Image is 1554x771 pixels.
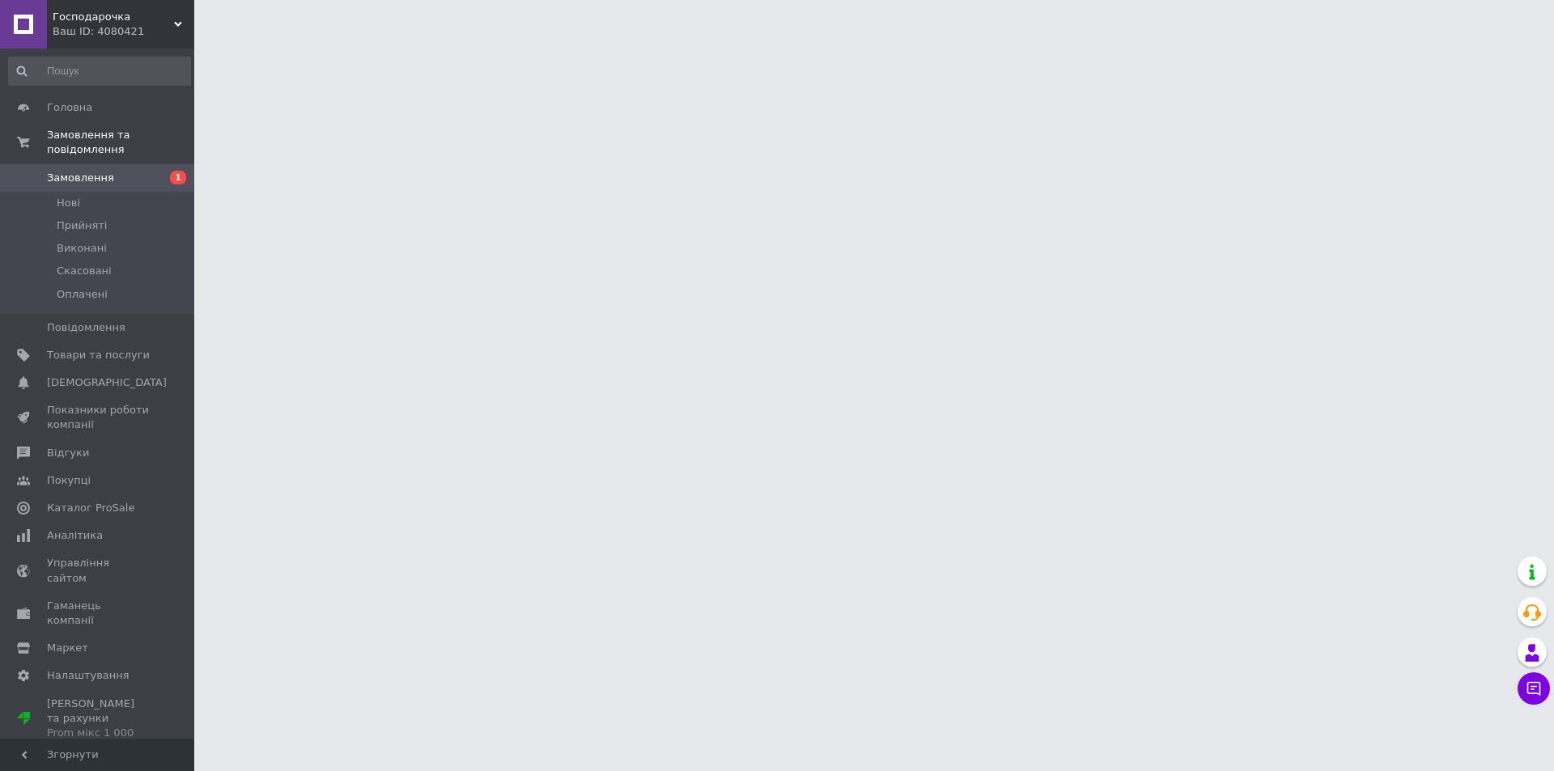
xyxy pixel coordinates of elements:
span: [DEMOGRAPHIC_DATA] [47,375,167,390]
span: Оплачені [57,287,108,302]
span: Маркет [47,641,88,655]
div: Ваш ID: 4080421 [53,24,194,39]
span: Прийняті [57,218,107,233]
input: Пошук [8,57,191,86]
span: 1 [170,171,186,184]
span: Гаманець компанії [47,599,150,628]
span: Каталог ProSale [47,501,134,515]
span: Аналітика [47,528,103,543]
span: [PERSON_NAME] та рахунки [47,697,150,741]
button: Чат з покупцем [1518,672,1550,705]
span: Повідомлення [47,320,125,335]
span: Управління сайтом [47,556,150,585]
span: Головна [47,100,92,115]
span: Налаштування [47,668,129,683]
div: Prom мікс 1 000 [47,726,150,740]
span: Нові [57,196,80,210]
span: Відгуки [47,446,89,460]
span: Показники роботи компанії [47,403,150,432]
span: Товари та послуги [47,348,150,362]
span: Покупці [47,473,91,488]
span: Скасовані [57,264,112,278]
span: Господарочка [53,10,174,24]
span: Замовлення [47,171,114,185]
span: Замовлення та повідомлення [47,128,194,157]
span: Виконані [57,241,107,256]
